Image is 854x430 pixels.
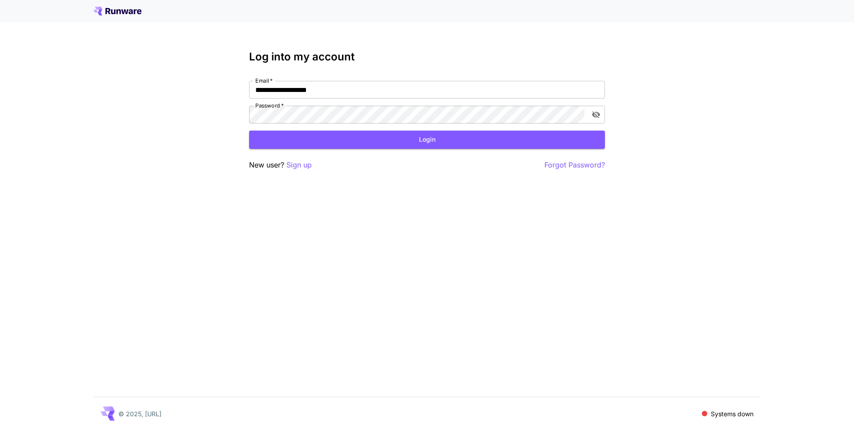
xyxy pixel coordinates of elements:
button: toggle password visibility [588,107,604,123]
p: New user? [249,159,312,171]
p: © 2025, [URL] [118,409,161,418]
button: Sign up [286,159,312,171]
button: Forgot Password? [544,159,605,171]
button: Login [249,131,605,149]
h3: Log into my account [249,51,605,63]
p: Systems down [711,409,753,418]
label: Email [255,77,273,84]
label: Password [255,102,284,109]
